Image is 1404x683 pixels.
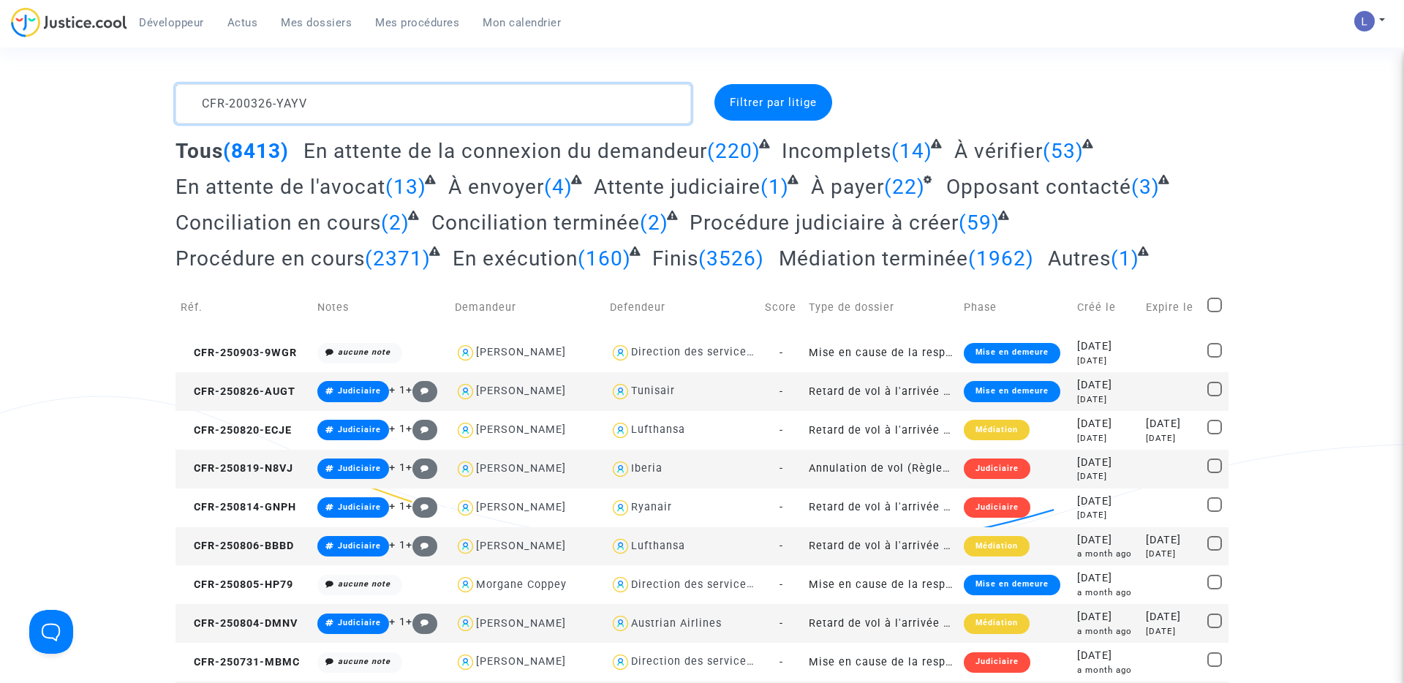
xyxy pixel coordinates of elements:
[779,246,968,271] span: Médiation terminée
[631,423,685,436] div: Lufthansa
[303,139,707,163] span: En attente de la connexion du demandeur
[804,527,959,566] td: Retard de vol à l'arrivée (Règlement CE n°261/2004)
[476,501,566,513] div: [PERSON_NAME]
[780,424,783,437] span: -
[139,16,204,29] span: Développeur
[223,139,289,163] span: (8413)
[690,211,959,235] span: Procédure judiciaire à créer
[455,381,476,402] img: icon-user.svg
[959,211,1000,235] span: (59)
[804,333,959,372] td: Mise en cause de la responsabilité de l'Etat pour lenteur excessive de la Justice (sans requête)
[476,540,566,552] div: [PERSON_NAME]
[175,246,365,271] span: Procédure en cours
[964,652,1030,673] div: Judiciaire
[1077,648,1136,664] div: [DATE]
[455,613,476,634] img: icon-user.svg
[780,578,783,591] span: -
[338,425,381,434] span: Judiciaire
[610,459,631,480] img: icon-user.svg
[804,604,959,643] td: Retard de vol à l'arrivée (Règlement CE n°261/2004)
[406,539,437,551] span: +
[216,12,270,34] a: Actus
[227,16,258,29] span: Actus
[631,346,1037,358] div: Direction des services judiciaires du Ministère de la Justice - Bureau FIP4
[381,211,409,235] span: (2)
[1072,282,1141,333] td: Créé le
[964,575,1060,595] div: Mise en demeure
[730,96,817,109] span: Filtrer par litige
[389,423,406,435] span: + 1
[544,175,573,199] span: (4)
[338,502,381,512] span: Judiciaire
[968,246,1034,271] span: (1962)
[804,411,959,450] td: Retard de vol à l'arrivée (Règlement CE n°261/2004)
[1111,246,1139,271] span: (1)
[804,565,959,604] td: Mise en cause de la responsabilité de l'Etat pour lenteur excessive de la Justice (sans requête)
[1131,175,1160,199] span: (3)
[954,139,1043,163] span: À vérifier
[1077,570,1136,586] div: [DATE]
[1146,625,1197,638] div: [DATE]
[1077,586,1136,599] div: a month ago
[1077,532,1136,548] div: [DATE]
[389,616,406,628] span: + 1
[483,16,561,29] span: Mon calendrier
[605,282,760,333] td: Defendeur
[631,385,675,397] div: Tunisair
[1077,470,1136,483] div: [DATE]
[181,617,298,630] span: CFR-250804-DMNV
[406,423,437,435] span: +
[964,614,1030,634] div: Médiation
[959,282,1072,333] td: Phase
[450,282,605,333] td: Demandeur
[476,462,566,475] div: [PERSON_NAME]
[338,657,390,666] i: aucune note
[181,578,293,591] span: CFR-250805-HP79
[175,211,381,235] span: Conciliation en cours
[363,12,471,34] a: Mes procédures
[652,246,698,271] span: Finis
[610,420,631,441] img: icon-user.svg
[476,617,566,630] div: [PERSON_NAME]
[338,347,390,357] i: aucune note
[1146,416,1197,432] div: [DATE]
[964,381,1060,401] div: Mise en demeure
[1141,282,1202,333] td: Expire le
[1077,339,1136,355] div: [DATE]
[631,617,722,630] div: Austrian Airlines
[476,578,567,591] div: Morgane Coppey
[804,488,959,527] td: Retard de vol à l'arrivée (Règlement CE n°261/2004)
[964,497,1030,518] div: Judiciaire
[640,211,668,235] span: (2)
[455,342,476,363] img: icon-user.svg
[181,462,293,475] span: CFR-250819-N8VJ
[631,462,663,475] div: Iberia
[631,578,1037,591] div: Direction des services judiciaires du Ministère de la Justice - Bureau FIP4
[610,652,631,673] img: icon-user.svg
[338,618,381,627] span: Judiciaire
[181,540,294,552] span: CFR-250806-BBBD
[365,246,431,271] span: (2371)
[181,501,296,513] span: CFR-250814-GNPH
[476,346,566,358] div: [PERSON_NAME]
[884,175,925,199] span: (22)
[804,643,959,682] td: Mise en cause de la responsabilité de l'Etat pour lenteur excessive de la Justice (sans requête)
[406,616,437,628] span: +
[594,175,760,199] span: Attente judiciaire
[578,246,631,271] span: (160)
[1077,609,1136,625] div: [DATE]
[780,347,783,359] span: -
[406,461,437,474] span: +
[406,500,437,513] span: +
[964,459,1030,479] div: Judiciaire
[1077,509,1136,521] div: [DATE]
[181,424,292,437] span: CFR-250820-ECJE
[782,139,891,163] span: Incomplets
[610,574,631,595] img: icon-user.svg
[780,462,783,475] span: -
[338,541,381,551] span: Judiciaire
[389,500,406,513] span: + 1
[1146,548,1197,560] div: [DATE]
[455,420,476,441] img: icon-user.svg
[389,539,406,551] span: + 1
